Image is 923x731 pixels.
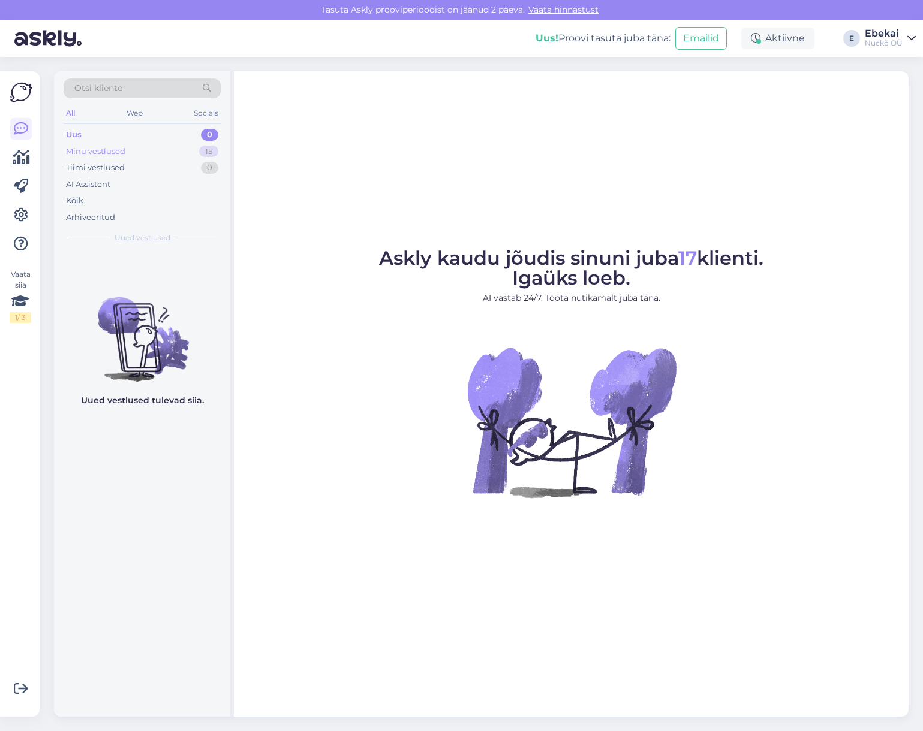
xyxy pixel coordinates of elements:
div: Aktiivne [741,28,814,49]
div: Arhiveeritud [66,212,115,223]
div: All [64,105,77,121]
img: No Chat active [464,314,680,530]
span: 17 [678,246,697,270]
p: AI vastab 24/7. Tööta nutikamalt juba täna. [379,292,763,304]
button: Emailid [675,27,727,50]
div: AI Assistent [66,179,110,191]
div: E [843,30,860,47]
span: Otsi kliente [74,82,122,95]
div: Web [124,105,145,121]
div: 0 [201,129,218,141]
a: Vaata hinnastust [525,4,602,15]
div: Minu vestlused [66,146,125,158]
div: Uus [66,129,82,141]
a: EbekaiNuckö OÜ [865,29,916,48]
div: Tiimi vestlused [66,162,125,174]
span: Askly kaudu jõudis sinuni juba klienti. Igaüks loeb. [379,246,763,289]
img: No chats [54,276,230,383]
div: Kõik [66,195,83,207]
div: Socials [191,105,221,121]
div: Ebekai [865,29,903,38]
p: Uued vestlused tulevad siia. [81,394,204,407]
div: 15 [199,146,218,158]
div: Proovi tasuta juba täna: [536,31,671,46]
img: Askly Logo [10,81,32,104]
div: 1 / 3 [10,312,31,323]
div: 0 [201,162,218,174]
b: Uus! [536,32,558,44]
div: Vaata siia [10,269,31,323]
div: Nuckö OÜ [865,38,903,48]
span: Uued vestlused [115,232,170,243]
